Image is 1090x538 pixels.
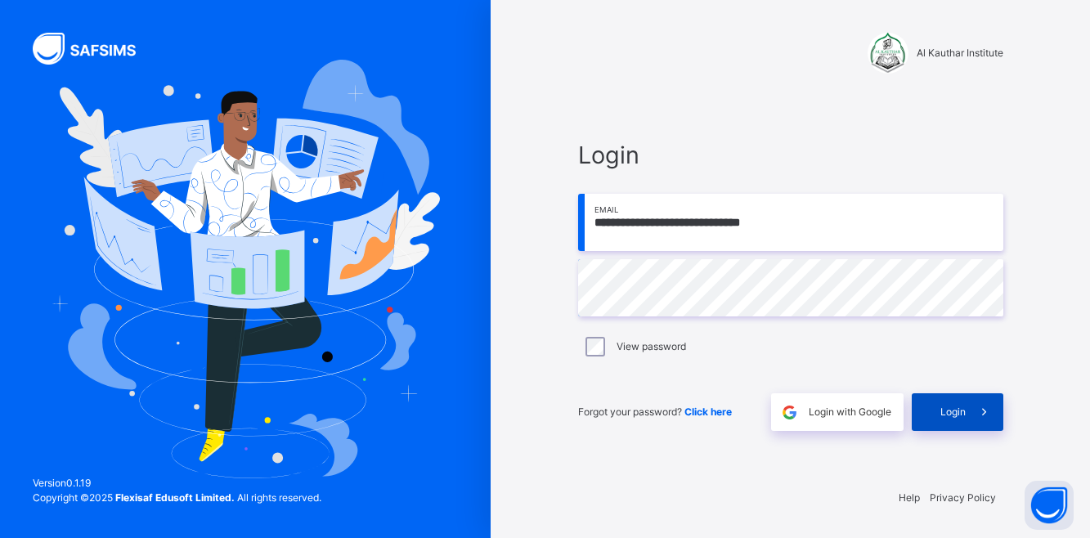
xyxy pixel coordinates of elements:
span: Al Kauthar Institute [917,46,1003,61]
span: Version 0.1.19 [33,476,321,491]
a: Privacy Policy [930,491,996,504]
span: Forgot your password? [578,406,732,418]
img: Hero Image [51,60,440,478]
span: Copyright © 2025 All rights reserved. [33,491,321,504]
strong: Flexisaf Edusoft Limited. [115,491,235,504]
a: Click here [684,406,732,418]
img: SAFSIMS Logo [33,33,155,65]
span: Login [578,137,1003,173]
img: google.396cfc9801f0270233282035f929180a.svg [780,403,799,422]
label: View password [617,339,686,354]
span: Login with Google [809,405,891,419]
button: Open asap [1025,481,1074,530]
span: Login [940,405,966,419]
a: Help [899,491,920,504]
